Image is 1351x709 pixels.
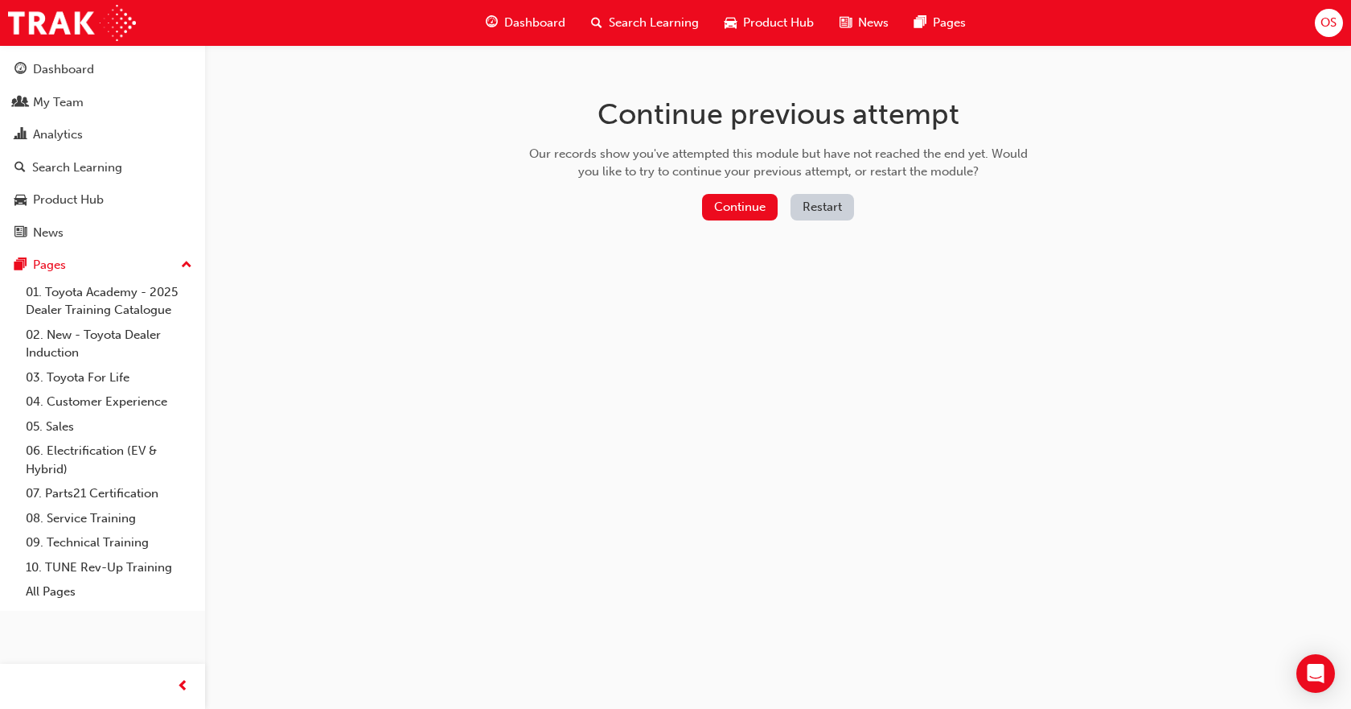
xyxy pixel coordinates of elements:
span: News [858,14,889,32]
a: Analytics [6,120,199,150]
a: 04. Customer Experience [19,390,199,414]
span: guage-icon [14,63,27,77]
a: pages-iconPages [901,6,979,39]
span: car-icon [725,13,737,33]
span: pages-icon [14,258,27,273]
span: prev-icon [177,677,189,697]
div: Product Hub [33,191,104,209]
span: guage-icon [486,13,498,33]
img: Trak [8,5,136,41]
a: 01. Toyota Academy - 2025 Dealer Training Catalogue [19,280,199,323]
span: car-icon [14,193,27,208]
a: 02. New - Toyota Dealer Induction [19,323,199,365]
a: 10. TUNE Rev-Up Training [19,555,199,580]
span: Product Hub [743,14,814,32]
div: Open Intercom Messenger [1296,654,1335,693]
a: Search Learning [6,153,199,183]
a: 03. Toyota For Life [19,365,199,390]
div: Analytics [33,126,83,144]
button: Continue [702,194,778,221]
span: OS [1320,14,1337,32]
span: pages-icon [914,13,926,33]
button: Pages [6,250,199,280]
span: search-icon [591,13,602,33]
a: 07. Parts21 Certification [19,481,199,506]
a: 09. Technical Training [19,530,199,555]
button: OS [1315,9,1343,37]
div: Our records show you've attempted this module but have not reached the end yet. Would you like to... [524,145,1033,181]
div: Search Learning [32,159,122,177]
a: Product Hub [6,185,199,215]
a: search-iconSearch Learning [578,6,712,39]
button: DashboardMy TeamAnalyticsSearch LearningProduct HubNews [6,52,199,250]
span: chart-icon [14,128,27,142]
a: My Team [6,88,199,117]
span: news-icon [840,13,852,33]
a: car-iconProduct Hub [712,6,827,39]
div: Pages [33,256,66,274]
a: All Pages [19,579,199,604]
div: My Team [33,93,84,112]
button: Restart [790,194,854,221]
span: Search Learning [609,14,699,32]
h1: Continue previous attempt [524,97,1033,132]
span: people-icon [14,96,27,110]
span: up-icon [181,255,192,276]
a: Dashboard [6,55,199,85]
a: 08. Service Training [19,506,199,531]
a: news-iconNews [827,6,901,39]
a: guage-iconDashboard [473,6,578,39]
a: News [6,218,199,248]
span: Dashboard [504,14,565,32]
a: 05. Sales [19,414,199,439]
div: Dashboard [33,60,94,79]
span: Pages [933,14,966,32]
a: 06. Electrification (EV & Hybrid) [19,439,199,481]
span: news-icon [14,226,27,241]
div: News [33,224,64,242]
span: search-icon [14,161,26,175]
